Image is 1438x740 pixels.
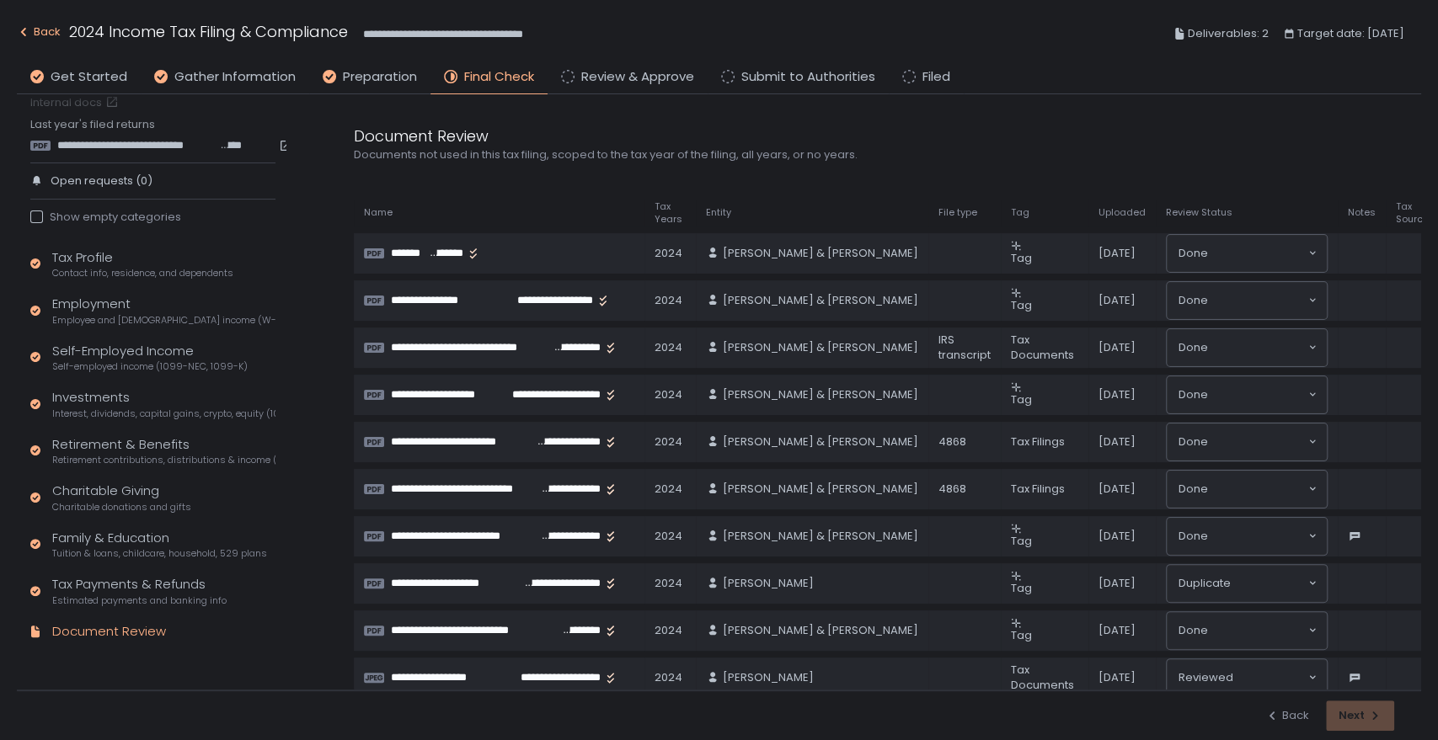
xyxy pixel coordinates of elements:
span: [DATE] [1099,434,1136,450]
div: Search for option [1167,235,1327,272]
div: Tax Payments & Refunds [52,575,227,607]
span: [PERSON_NAME] & [PERSON_NAME] [723,482,918,497]
span: Tag [1011,533,1032,549]
span: [DATE] [1099,529,1136,544]
input: Search for option [1208,481,1307,498]
input: Search for option [1233,669,1307,686]
input: Search for option [1208,386,1307,403]
span: Tag [1011,391,1032,407]
div: Document Review [52,622,166,642]
span: [PERSON_NAME] & [PERSON_NAME] [723,623,918,638]
input: Search for option [1208,434,1307,450]
span: Deliverables: 2 [1188,24,1269,44]
span: Done [1179,292,1208,309]
div: Search for option [1167,376,1327,413]
span: Tag [1011,580,1032,596]
div: Family & Education [52,529,267,561]
div: Retirement & Benefits [52,435,275,467]
span: Preparation [343,67,417,87]
span: [PERSON_NAME] & [PERSON_NAME] [723,529,918,544]
span: Uploaded [1099,206,1146,219]
div: Self-Employed Income [52,342,248,374]
a: Internal docs [30,95,122,110]
div: Search for option [1167,612,1327,649]
span: Done [1179,528,1208,545]
span: [PERSON_NAME] & [PERSON_NAME] [723,340,918,355]
span: Gather Information [174,67,296,87]
span: [DATE] [1099,670,1136,685]
div: Search for option [1167,518,1327,555]
span: [PERSON_NAME] [723,670,814,685]
span: Done [1179,434,1208,450]
span: [DATE] [1099,340,1136,355]
div: Document Review [354,125,1163,147]
span: [PERSON_NAME] & [PERSON_NAME] [723,246,918,261]
input: Search for option [1208,622,1307,639]
div: Tax Profile [52,248,233,280]
span: Reviewed [1179,669,1233,686]
div: Search for option [1167,471,1327,508]
button: Back [1265,700,1309,731]
span: Self-employed income (1099-NEC, 1099-K) [52,360,248,373]
span: Name [364,206,393,219]
div: Search for option [1167,282,1327,319]
span: [DATE] [1099,387,1136,402]
div: Search for option [1167,329,1327,366]
span: Tag [1011,627,1032,643]
button: Back [17,20,61,48]
input: Search for option [1208,339,1307,356]
div: Last year's filed returns [30,117,275,152]
span: Charitable donations and gifts [52,501,191,514]
span: Done [1179,386,1208,403]
span: Tax Years [655,200,686,226]
span: Retirement contributions, distributions & income (1099-R, 5498) [52,454,275,466]
span: [PERSON_NAME] & [PERSON_NAME] [723,434,918,450]
span: [DATE] [1099,246,1136,261]
h1: 2024 Income Tax Filing & Compliance [69,20,348,43]
span: [DATE] [1099,576,1136,591]
input: Search for option [1208,292,1307,309]
span: Get Started [51,67,127,87]
span: Review Status [1166,206,1232,219]
span: Tag [1011,206,1029,219]
span: [PERSON_NAME] [723,576,814,591]
div: Back [17,22,61,42]
div: Investments [52,388,275,420]
div: Documents not used in this tax filing, scoped to the tax year of the filing, all years, or no years. [354,147,1163,162]
div: Back [1265,708,1309,723]
input: Search for option [1231,575,1307,592]
span: Duplicate [1179,575,1231,592]
span: Contact info, residence, and dependents [52,267,233,279]
input: Search for option [1208,528,1307,545]
span: Tag [1011,250,1032,266]
div: Search for option [1167,659,1327,696]
span: Tax Source [1396,200,1429,226]
span: [DATE] [1099,623,1136,638]
span: Estimated payments and banking info [52,594,227,607]
div: Employment [52,295,275,327]
span: Done [1179,245,1208,262]
span: Done [1179,481,1208,498]
div: Charitable Giving [52,482,191,514]
span: Entity [706,206,731,219]
span: [DATE] [1099,293,1136,308]
span: Tuition & loans, childcare, household, 529 plans [52,547,267,560]
div: Search for option [1167,423,1327,461]
span: Final Check [464,67,534,87]
span: Done [1179,622,1208,639]
span: Notes [1348,206,1376,219]
span: Target date: [DATE] [1297,24,1404,44]
span: Interest, dividends, capital gains, crypto, equity (1099s, K-1s) [52,407,275,420]
span: [PERSON_NAME] & [PERSON_NAME] [723,293,918,308]
span: Submit to Authorities [741,67,875,87]
span: [PERSON_NAME] & [PERSON_NAME] [723,387,918,402]
div: Search for option [1167,565,1327,602]
span: Done [1179,339,1208,356]
input: Search for option [1208,245,1307,262]
span: Tag [1011,297,1032,313]
span: Filed [922,67,950,87]
span: Employee and [DEMOGRAPHIC_DATA] income (W-2s) [52,314,275,327]
span: Review & Approve [581,67,694,87]
span: File type [938,206,977,219]
span: [DATE] [1099,482,1136,497]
